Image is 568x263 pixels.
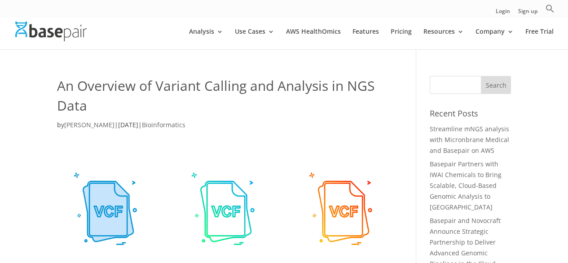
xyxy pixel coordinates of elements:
[57,160,156,259] img: VCF
[292,160,392,259] img: 111448780_m
[57,76,392,120] h1: An Overview of Variant Calling and Analysis in NGS Data
[175,160,274,259] img: VCF
[546,4,555,13] svg: Search
[352,28,379,49] a: Features
[496,9,510,18] a: Login
[476,28,514,49] a: Company
[430,107,511,124] h4: Recent Posts
[235,28,274,49] a: Use Cases
[391,28,412,49] a: Pricing
[518,9,537,18] a: Sign up
[118,120,138,129] span: [DATE]
[142,120,185,129] a: Bioinformatics
[430,160,502,211] a: Basepair Partners with IWAI Chemicals to Bring Scalable, Cloud-Based Genomic Analysis to [GEOGRAP...
[430,125,509,155] a: Streamline mNGS analysis with Micronbrane Medical and Basepair on AWS
[546,4,555,18] a: Search Icon Link
[189,28,223,49] a: Analysis
[286,28,341,49] a: AWS HealthOmics
[423,28,464,49] a: Resources
[57,120,392,137] p: by | |
[64,120,114,129] a: [PERSON_NAME]
[525,28,554,49] a: Free Trial
[481,76,511,94] input: Search
[15,22,87,41] img: Basepair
